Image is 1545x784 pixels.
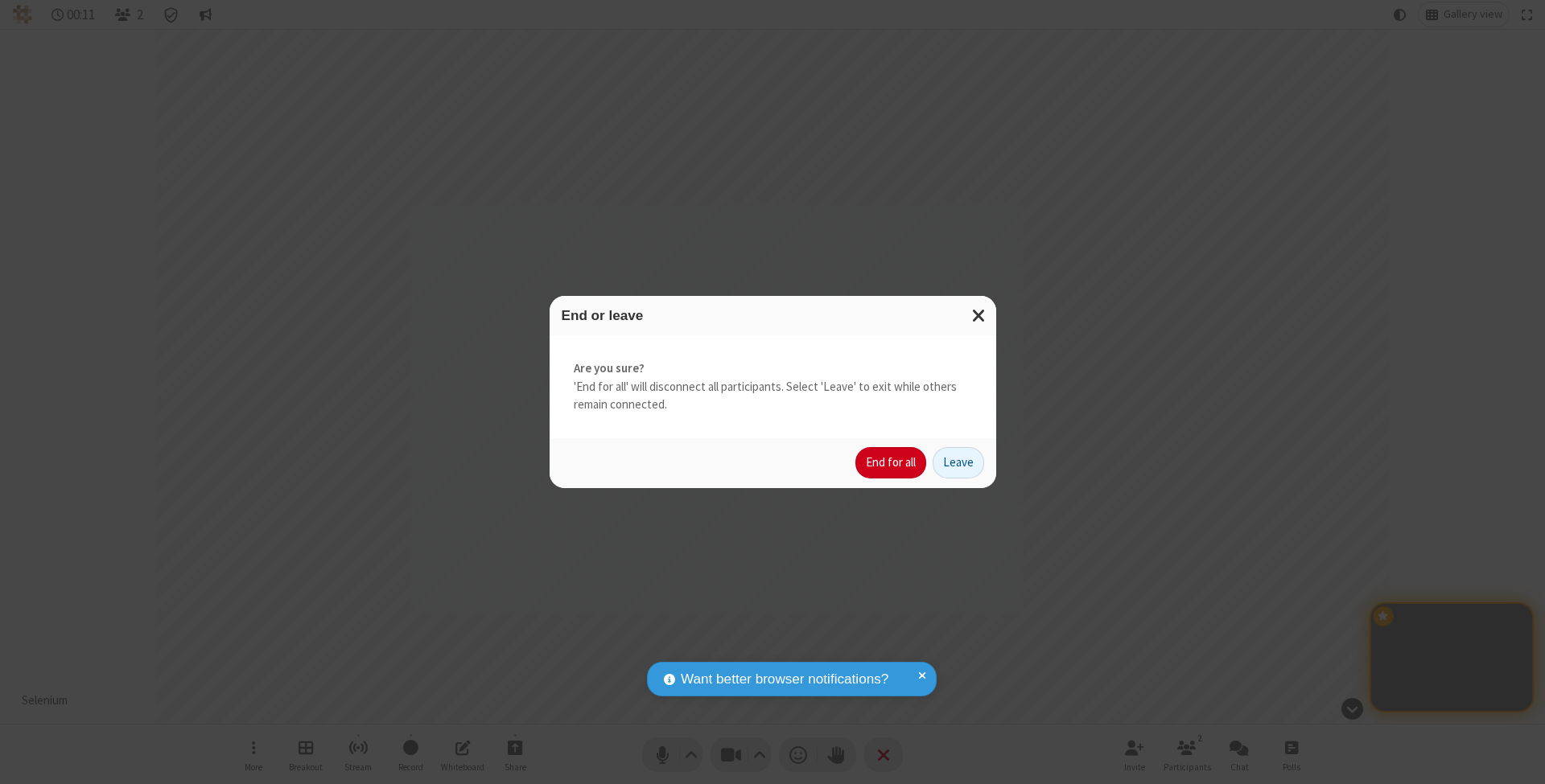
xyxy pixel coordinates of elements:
[855,447,926,479] button: End for all
[933,447,984,479] button: Leave
[574,359,972,378] strong: Are you sure?
[681,669,888,690] span: Want better browser notifications?
[562,308,984,323] h3: End or leave
[962,296,996,335] button: Close modal
[550,335,996,438] div: 'End for all' will disconnect all participants. Select 'Leave' to exit while others remain connec...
